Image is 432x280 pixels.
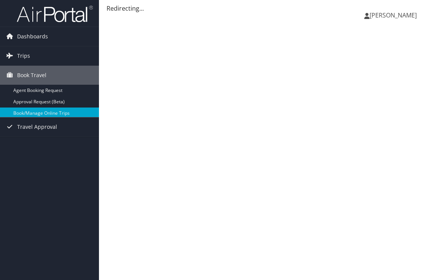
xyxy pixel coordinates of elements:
[364,4,424,27] a: [PERSON_NAME]
[370,11,417,19] span: [PERSON_NAME]
[17,5,93,23] img: airportal-logo.png
[17,46,30,65] span: Trips
[17,117,57,136] span: Travel Approval
[17,27,48,46] span: Dashboards
[107,4,424,13] div: Redirecting...
[17,66,46,85] span: Book Travel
